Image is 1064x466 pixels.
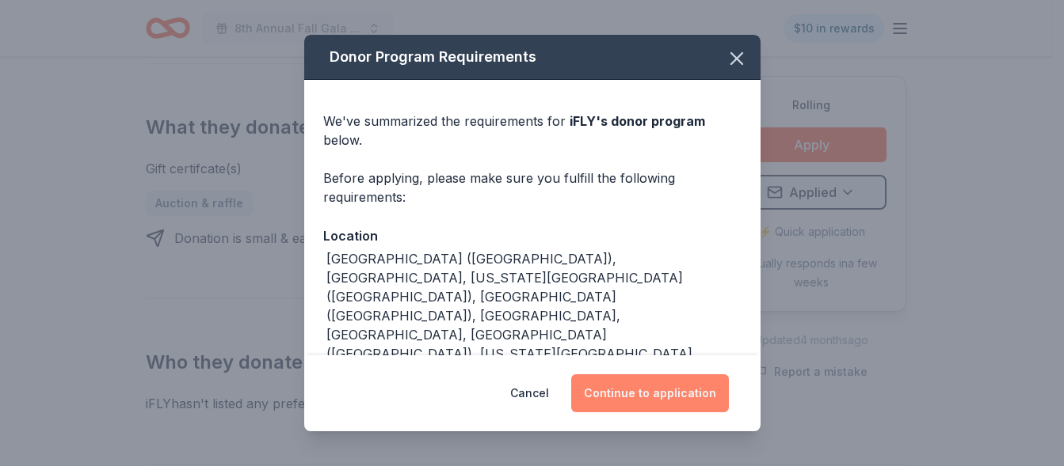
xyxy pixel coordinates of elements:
div: Donor Program Requirements [304,35,761,80]
div: We've summarized the requirements for below. [323,112,742,150]
span: iFLY 's donor program [570,113,705,129]
div: Location [323,225,742,246]
div: Before applying, please make sure you fulfill the following requirements: [323,169,742,206]
button: Continue to application [571,374,729,412]
button: Cancel [510,374,549,412]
